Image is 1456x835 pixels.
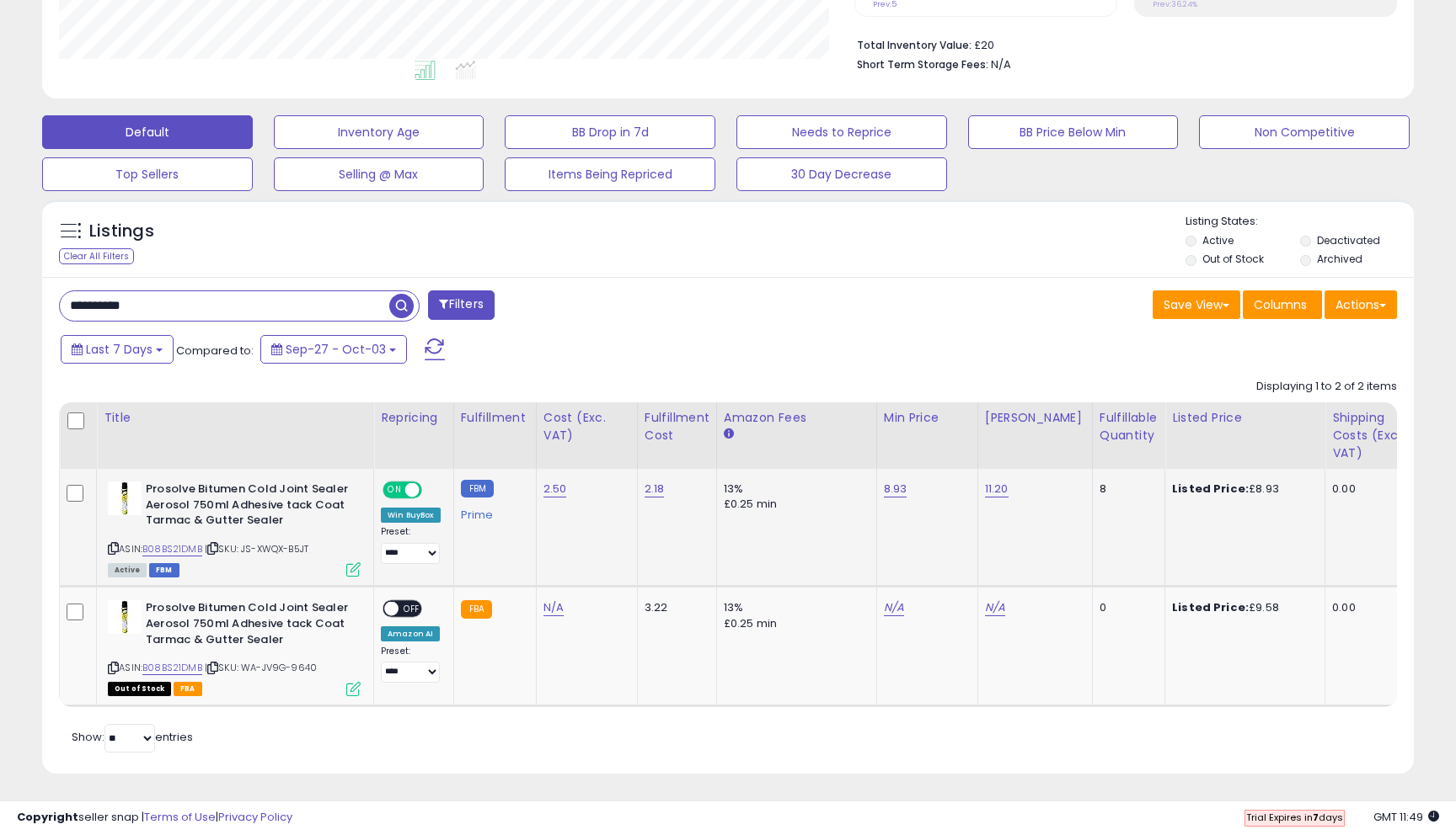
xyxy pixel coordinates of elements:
span: All listings that are currently out of stock and unavailable for purchase on Amazon [108,682,171,696]
li: £20 [857,34,1384,54]
button: Columns [1243,290,1322,319]
img: 41A+BzT0f6L._SL40_.jpg [108,600,142,634]
div: 0.00 [1332,600,1413,615]
a: N/A [884,599,904,616]
span: | SKU: JS-XWQX-B5JT [205,542,308,556]
a: 2.50 [543,481,567,497]
button: Selling @ Max [274,157,484,191]
span: Columns [1254,296,1307,313]
div: £8.93 [1172,481,1312,497]
strong: Copyright [17,809,78,825]
div: 3.22 [645,600,704,615]
div: Fulfillment Cost [645,409,709,444]
button: Sep-27 - Oct-03 [260,335,407,364]
b: Total Inventory Value: [857,38,972,52]
h5: Listings [89,220,154,243]
div: 0.00 [1332,481,1413,497]
span: FBA [174,682,202,696]
span: Trial Expires in days [1246,811,1343,824]
div: Amazon Fees [724,409,870,427]
button: Items Being Repriced [505,157,715,191]
div: ASIN: [108,600,361,694]
div: Repricing [381,409,447,427]
div: Preset: [381,526,441,564]
span: All listings currently available for purchase on Amazon [108,563,147,577]
div: £0.25 min [724,616,864,631]
span: Last 7 Days [86,341,153,358]
button: Save View [1153,290,1240,319]
div: £0.25 min [724,497,864,512]
a: N/A [985,599,1005,616]
label: Active [1202,233,1234,247]
small: FBA [461,600,492,619]
span: ON [384,483,405,497]
button: 30 Day Decrease [736,157,947,191]
div: Preset: [381,646,441,683]
div: Listed Price [1172,409,1318,427]
a: Privacy Policy [218,809,292,825]
a: 11.20 [985,481,1009,497]
div: Title [104,409,367,427]
a: 8.93 [884,481,907,497]
div: seller snap | | [17,810,292,826]
button: Non Competitive [1199,115,1410,149]
span: 2025-10-11 11:49 GMT [1373,809,1439,825]
div: Displaying 1 to 2 of 2 items [1256,379,1397,395]
span: | SKU: WA-JV9G-9640 [205,661,317,674]
span: OFF [399,602,426,616]
div: Min Price [884,409,971,427]
div: Clear All Filters [59,248,134,264]
span: FBM [149,563,179,577]
span: Compared to: [176,343,254,359]
img: 41A+BzT0f6L._SL40_.jpg [108,481,142,515]
a: N/A [543,599,564,616]
div: Prime [461,502,523,522]
div: £9.58 [1172,600,1312,615]
div: 8 [1100,481,1152,497]
b: Listed Price: [1172,599,1249,615]
div: [PERSON_NAME] [985,409,1085,427]
div: Amazon AI [381,626,440,641]
p: Listing States: [1186,214,1413,230]
span: Sep-27 - Oct-03 [286,341,386,358]
a: B08BS21DMB [142,542,202,556]
div: 0 [1100,600,1152,615]
small: FBM [461,480,494,497]
a: Terms of Use [144,809,216,825]
label: Archived [1317,252,1362,266]
button: Actions [1325,290,1397,319]
div: Shipping Costs (Exc. VAT) [1332,409,1419,462]
div: Win BuyBox [381,508,441,523]
button: BB Drop in 7d [505,115,715,149]
b: Short Term Storage Fees: [857,57,988,72]
a: B08BS21DMB [142,661,202,675]
span: Show: entries [72,729,193,745]
b: Listed Price: [1172,481,1249,497]
b: Prosolve Bitumen Cold Joint Sealer Aerosol 750ml Adhesive tack Coat Tarmac & Gutter Sealer [146,481,351,533]
button: Inventory Age [274,115,484,149]
button: Filters [428,290,494,320]
a: 2.18 [645,481,665,497]
small: Amazon Fees. [724,427,734,442]
span: N/A [991,56,1011,72]
button: Default [42,115,253,149]
span: OFF [420,483,447,497]
label: Deactivated [1317,233,1380,247]
button: Top Sellers [42,157,253,191]
button: Needs to Reprice [736,115,947,149]
label: Out of Stock [1202,252,1264,266]
button: BB Price Below Min [968,115,1179,149]
button: Last 7 Days [61,335,174,364]
div: Fulfillment [461,409,529,427]
div: ASIN: [108,481,361,575]
div: 13% [724,481,864,497]
div: Cost (Exc. VAT) [543,409,630,444]
div: Fulfillable Quantity [1100,409,1158,444]
b: Prosolve Bitumen Cold Joint Sealer Aerosol 750ml Adhesive tack Coat Tarmac & Gutter Sealer [146,600,351,652]
div: 13% [724,600,864,615]
b: 7 [1313,811,1319,824]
